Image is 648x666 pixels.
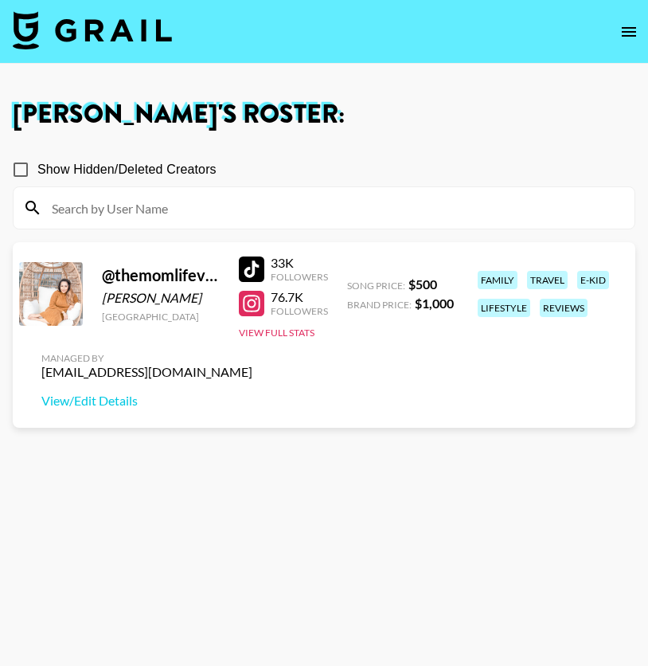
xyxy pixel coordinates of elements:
div: @ themomlifevlogs [102,265,220,285]
div: reviews [540,299,587,317]
span: Song Price: [347,280,405,292]
input: Search by User Name [42,195,625,221]
button: open drawer [613,16,645,48]
div: 33K [271,255,328,271]
div: [PERSON_NAME] [102,290,220,306]
span: Show Hidden/Deleted Creators [37,160,217,179]
div: [EMAIL_ADDRESS][DOMAIN_NAME] [41,364,252,380]
div: family [478,271,517,289]
button: View Full Stats [239,327,314,339]
strong: $ 1,000 [415,296,454,311]
div: Followers [271,305,328,317]
div: travel [527,271,568,289]
div: [GEOGRAPHIC_DATA] [102,311,220,323]
span: Brand Price: [347,299,412,311]
h1: [PERSON_NAME] 's Roster: [13,102,635,127]
div: Managed By [41,352,252,364]
div: 76.7K [271,289,328,305]
div: Followers [271,271,328,283]
strong: $ 500 [408,276,437,292]
img: Grail Talent [13,11,172,49]
div: lifestyle [478,299,530,317]
a: View/Edit Details [41,393,252,409]
div: e-kid [577,271,609,289]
